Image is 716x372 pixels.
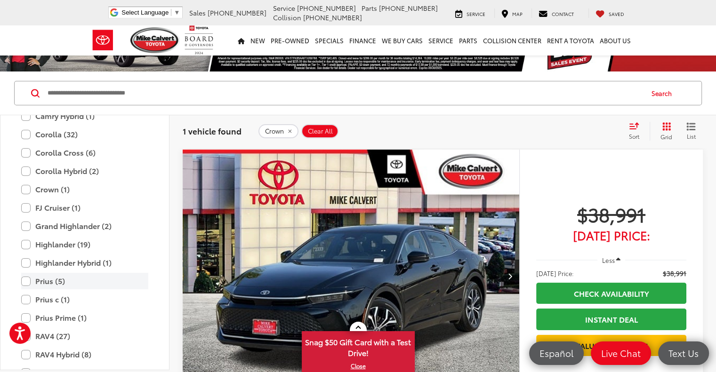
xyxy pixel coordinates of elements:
label: Corolla Cross (6) [21,144,148,161]
a: Parts [456,25,480,55]
span: Crown [265,127,284,135]
button: Clear All [301,124,338,138]
label: Grand Highlander (2) [21,218,148,234]
label: Corolla (32) [21,126,148,142]
a: My Saved Vehicles [588,8,631,18]
span: $38,991 [663,269,686,278]
span: [DATE] Price: [536,269,574,278]
span: Service [467,10,485,17]
a: New [248,25,268,55]
a: Instant Deal [536,309,686,330]
button: Next image [500,260,519,293]
a: Contact [531,8,581,18]
span: Sales [189,8,206,17]
span: 1 vehicle found [183,125,241,136]
span: Grid [660,133,672,141]
button: remove Crown [258,124,298,138]
label: Prius Prime (1) [21,309,148,326]
span: [PHONE_NUMBER] [297,3,356,13]
span: Map [512,10,523,17]
a: Text Us [658,341,709,365]
img: Toyota [85,25,121,55]
span: Snag $50 Gift Card with a Test Drive! [303,332,414,361]
a: Service [426,25,456,55]
input: Search by Make, Model, or Keyword [47,82,643,104]
label: Corolla Hybrid (2) [21,163,148,179]
a: Live Chat [591,341,651,365]
span: Español [535,347,578,359]
span: List [686,132,696,140]
label: FJ Cruiser (1) [21,199,148,216]
label: RAV4 (27) [21,328,148,344]
span: [PHONE_NUMBER] [208,8,266,17]
span: Sort [629,132,639,140]
a: Home [235,25,248,55]
label: Highlander (19) [21,236,148,253]
img: Mike Calvert Toyota [130,27,180,53]
a: Pre-Owned [268,25,312,55]
span: Contact [552,10,574,17]
a: WE BUY CARS [379,25,426,55]
label: Prius (5) [21,273,148,289]
a: Rent a Toyota [544,25,597,55]
a: Map [494,8,530,18]
span: Live Chat [596,347,645,359]
label: RAV4 Hybrid (8) [21,346,148,363]
button: Less [597,252,626,269]
span: Saved [609,10,624,17]
span: Select Language [121,9,169,16]
a: Español [529,341,584,365]
button: Select sort value [624,122,650,141]
label: Prius c (1) [21,291,148,308]
label: Crown (1) [21,181,148,198]
span: $38,991 [536,202,686,226]
a: Finance [346,25,379,55]
a: Collision Center [480,25,544,55]
span: Parts [362,3,377,13]
span: Service [273,3,295,13]
a: Select Language​ [121,9,180,16]
span: [DATE] Price: [536,230,686,240]
a: Value Your Trade [536,335,686,356]
span: ▼ [174,9,180,16]
span: [PHONE_NUMBER] [303,13,362,22]
span: Less [602,256,614,264]
span: [PHONE_NUMBER] [379,3,438,13]
label: Highlander Hybrid (1) [21,254,148,271]
button: Grid View [650,122,679,141]
button: Search [643,81,685,105]
span: Collision [273,13,301,22]
label: Camry Hybrid (1) [21,108,148,124]
button: List View [679,122,703,141]
a: Check Availability [536,283,686,304]
span: Clear All [308,127,333,135]
a: Service [448,8,492,18]
a: Specials [312,25,346,55]
a: About Us [597,25,634,55]
span: Text Us [664,347,703,359]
